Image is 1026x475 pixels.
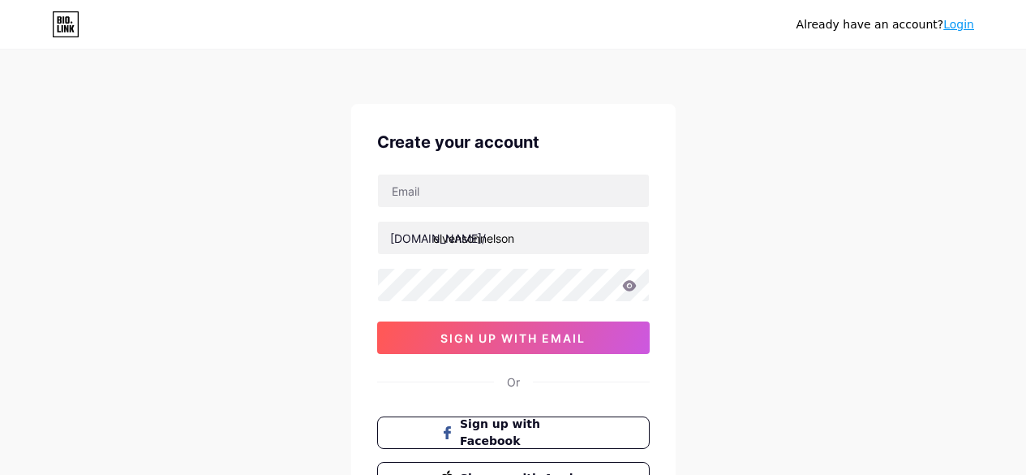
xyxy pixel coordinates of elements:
div: Or [507,374,520,391]
span: sign up with email [440,331,586,345]
div: Create your account [377,130,650,154]
div: [DOMAIN_NAME]/ [390,230,486,247]
button: Sign up with Facebook [377,417,650,449]
span: Sign up with Facebook [460,416,586,450]
input: username [378,222,649,254]
button: sign up with email [377,322,650,354]
input: Email [378,175,649,207]
div: Already have an account? [796,16,974,33]
a: Login [943,18,974,31]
